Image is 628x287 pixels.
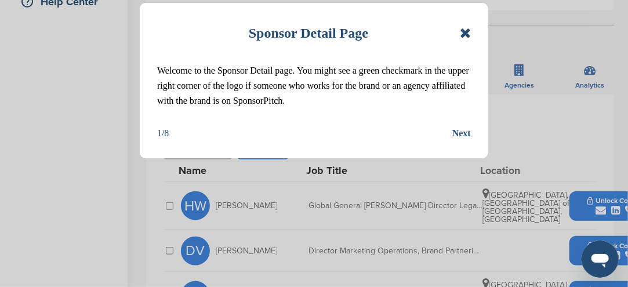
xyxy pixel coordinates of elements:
[452,126,471,141] button: Next
[157,63,471,108] p: Welcome to the Sponsor Detail page. You might see a green checkmark in the upper right corner of ...
[157,126,169,141] div: 1/8
[249,20,368,46] h1: Sponsor Detail Page
[582,241,619,278] iframe: Button to launch messaging window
